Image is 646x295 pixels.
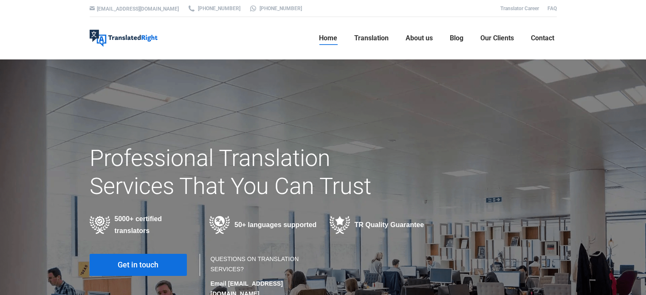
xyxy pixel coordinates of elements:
div: TR Quality Guarantee [330,216,437,234]
span: About us [406,34,433,42]
a: Translator Career [500,6,539,11]
a: FAQ [547,6,557,11]
a: [PHONE_NUMBER] [187,5,240,12]
a: [PHONE_NUMBER] [249,5,302,12]
span: Our Clients [480,34,514,42]
a: Contact [528,25,557,52]
h1: Professional Translation Services That You Can Trust [90,144,397,200]
a: Our Clients [478,25,516,52]
a: Home [316,25,340,52]
span: Contact [531,34,554,42]
a: Blog [447,25,466,52]
div: 5000+ certified translators [90,213,197,237]
div: 50+ languages supported [209,216,317,234]
a: Translation [352,25,391,52]
img: Professional Certified Translators providing translation services in various industries in 50+ la... [90,216,110,234]
span: Home [319,34,337,42]
a: About us [403,25,435,52]
span: Translation [354,34,389,42]
img: Translated Right [90,30,158,47]
a: Get in touch [90,254,187,276]
span: Get in touch [118,261,158,269]
span: Blog [450,34,463,42]
a: [EMAIL_ADDRESS][DOMAIN_NAME] [97,6,179,12]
